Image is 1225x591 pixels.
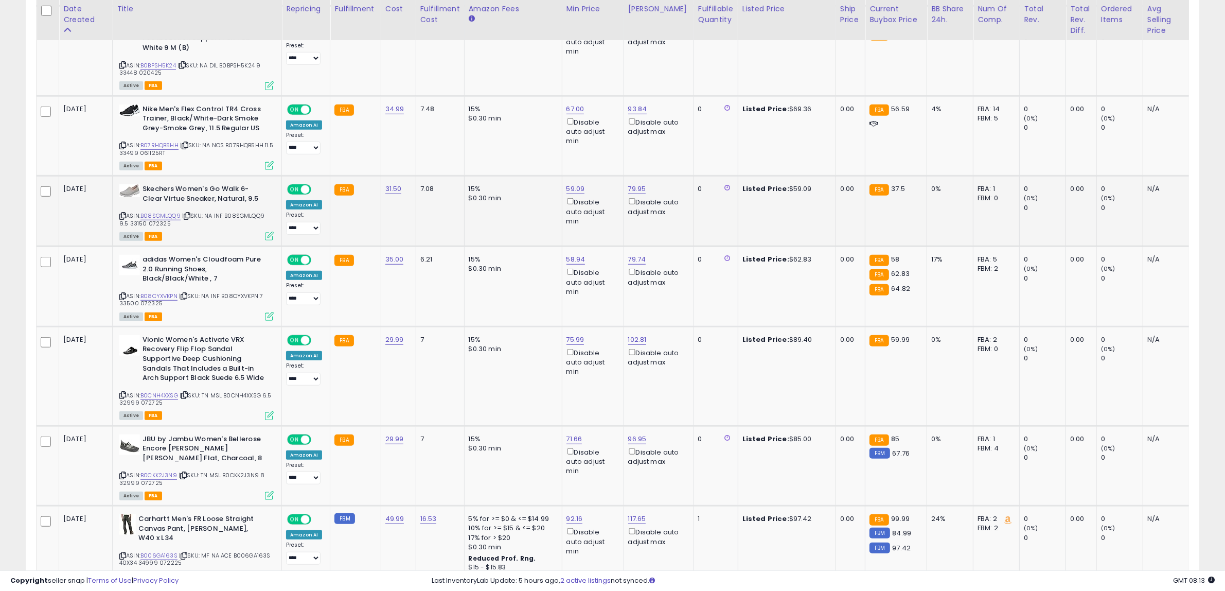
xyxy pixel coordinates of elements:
div: FBM: 4 [978,444,1011,453]
div: Disable auto adjust max [628,347,686,367]
a: B08CYXVKPN [140,292,177,301]
div: 0.00 [840,255,857,264]
a: 79.74 [628,254,646,265]
a: 2 active listings [560,576,611,585]
div: Ordered Items [1101,4,1139,25]
div: Fulfillment Cost [420,4,460,25]
div: Disable auto adjust max [628,446,686,466]
div: Repricing [286,4,326,14]
div: Amazon AI [286,530,322,540]
div: 0 [1024,514,1066,524]
b: Skechers Women's Go Walk 6-Clear Virtue Sneaker, Natural, 9.5 [143,184,268,206]
small: (0%) [1101,444,1115,453]
a: Privacy Policy [133,576,179,585]
div: $0.30 min [469,543,554,552]
div: $89.40 [742,335,828,344]
b: Listed Price: [742,335,789,344]
div: 0 [1024,123,1066,132]
div: 0 [1101,533,1143,543]
div: Disable auto adjust max [628,526,686,546]
span: 97.42 [893,543,911,553]
div: 0 [1024,434,1066,444]
span: OFF [310,336,326,344]
div: Ship Price [840,4,861,25]
div: [DATE] [63,434,104,444]
div: 0 [1101,255,1143,264]
div: seller snap | | [10,576,179,586]
div: [DATE] [63,255,104,264]
div: 17% for > $20 [469,533,554,543]
small: FBA [869,284,889,295]
div: [DATE] [63,184,104,194]
span: | SKU: TN MSL B0CNH4XXSG 6.5 32999 072725 [119,391,272,407]
a: 79.95 [628,184,646,194]
small: FBA [869,255,889,266]
div: $62.83 [742,255,828,264]
b: Vionic Women's Activate VRX Recovery Flip Flop Sandal Supportive Deep Cushioning Sandals That Inc... [143,335,268,386]
span: FBA [145,81,162,90]
span: All listings currently available for purchase on Amazon [119,492,143,500]
span: OFF [310,515,326,524]
div: 0 [1101,514,1143,524]
div: Preset: [286,132,322,155]
a: 49.99 [385,514,404,524]
div: 0 [1024,335,1066,344]
span: | SKU: NA NOS B07RHQB5HH 11.5 33499 061125RT [119,141,273,157]
small: FBA [869,335,889,346]
b: JBU by Jambu Women's Bellerose Encore [PERSON_NAME] [PERSON_NAME] Flat, Charcoal, 8 [143,434,268,466]
div: Disable auto adjust max [628,196,686,216]
small: (0%) [1024,194,1038,202]
small: (0%) [1101,524,1115,532]
div: [DATE] [63,105,104,114]
div: 6.21 [420,255,456,264]
div: ASIN: [119,14,274,89]
span: OFF [310,105,326,114]
div: 0 [1024,255,1066,264]
div: $69.36 [742,105,828,114]
div: [DATE] [63,514,104,524]
div: Preset: [286,282,322,305]
span: 84.99 [893,528,912,538]
b: Carhartt Men's FR Loose Straight Canvas Pant, [PERSON_NAME], W40 x L34 [138,514,263,546]
div: BB Share 24h. [931,4,969,25]
img: 31RWk6ofVTL._SL40_.jpg [119,335,140,356]
span: 56.59 [892,104,910,114]
span: | SKU: NA DIL B0BPSH5K24 9 33448 020425 [119,61,260,77]
div: FBA: 5 [978,255,1011,264]
div: $0.30 min [469,194,554,203]
small: FBM [334,513,354,524]
a: 16.53 [420,514,437,524]
div: 15% [469,335,554,344]
div: N/A [1147,335,1181,344]
div: Current Buybox Price [869,4,922,25]
div: 0% [931,335,965,344]
div: Fulfillment [334,4,376,14]
div: Preset: [286,362,322,386]
a: 31.50 [385,184,402,194]
div: Date Created [63,4,108,25]
div: FBM: 2 [978,524,1011,533]
span: All listings currently available for purchase on Amazon [119,312,143,321]
div: [DATE] [63,335,104,344]
img: 41U1+zG-3oL._SL40_.jpg [119,105,140,116]
small: (0%) [1024,524,1038,532]
span: OFF [310,435,326,444]
small: (0%) [1024,444,1038,453]
span: 62.83 [892,269,910,279]
div: 0.00 [840,184,857,194]
span: ON [288,256,301,265]
small: FBM [869,543,890,553]
div: $97.42 [742,514,828,524]
span: 99.99 [892,514,910,524]
img: 41934TxlQtL._SL40_.jpg [119,184,140,197]
a: 59.09 [566,184,585,194]
div: Total Rev. [1024,4,1061,25]
span: ON [288,435,301,444]
small: FBM [869,448,890,459]
span: ON [288,185,301,194]
small: FBA [334,255,353,266]
small: FBA [869,514,889,526]
div: Cost [385,4,412,14]
div: 0 [1024,274,1066,283]
div: 15% [469,105,554,114]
